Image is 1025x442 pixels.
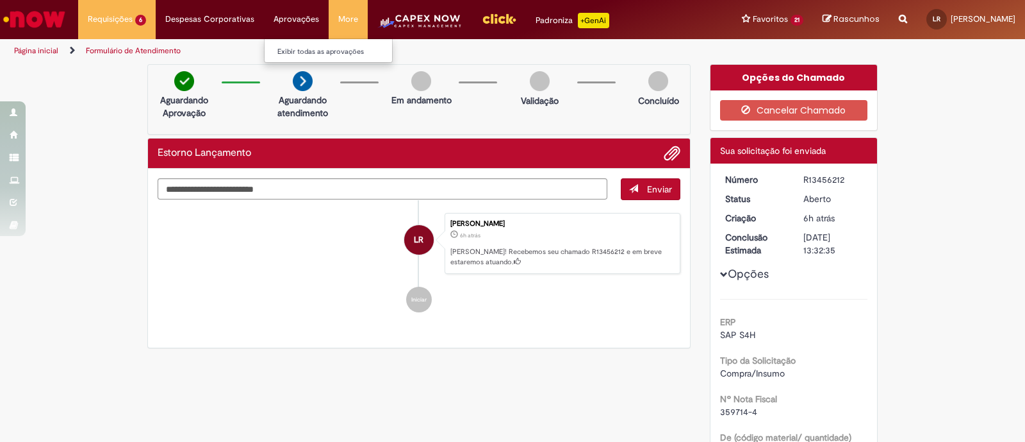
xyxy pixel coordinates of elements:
span: 6h atrás [460,232,480,239]
span: LR [933,15,940,23]
dt: Conclusão Estimada [716,231,794,257]
span: 6h atrás [803,212,835,224]
li: Leonardo De Oliveira Rodrigues [158,213,680,275]
div: [PERSON_NAME] [450,220,673,228]
img: CapexLogo5.png [377,13,463,38]
span: Enviar [647,183,672,195]
p: Validação [521,94,559,107]
a: Exibir todas as aprovações [265,45,406,59]
p: Em andamento [391,94,452,106]
ul: Histórico de tíquete [158,200,680,326]
div: Aberto [803,192,863,205]
ul: Trilhas de página [10,39,674,63]
dt: Número [716,173,794,186]
span: Requisições [88,13,133,26]
h2: Estorno Lançamento Histórico de tíquete [158,148,251,159]
span: 359714-4 [720,406,757,418]
p: [PERSON_NAME]! Recebemos seu chamado R13456212 e em breve estaremos atuando. [450,247,673,267]
a: Página inicial [14,46,58,56]
a: Formulário de Atendimento [86,46,181,56]
span: 6 [135,15,146,26]
button: Cancelar Chamado [720,100,868,121]
div: Leonardo De Oliveira Rodrigues [404,225,434,255]
time: 28/08/2025 09:32:30 [460,232,480,239]
span: Despesas Corporativas [165,13,254,26]
textarea: Digite sua mensagem aqui... [158,178,607,200]
time: 28/08/2025 09:32:30 [803,212,835,224]
img: img-circle-grey.png [648,71,668,91]
span: [PERSON_NAME] [951,13,1015,24]
div: Opções do Chamado [710,65,878,90]
p: Concluído [638,94,679,107]
p: +GenAi [578,13,609,28]
span: Rascunhos [833,13,880,25]
dt: Status [716,192,794,205]
span: Sua solicitação foi enviada [720,145,826,157]
img: arrow-next.png [293,71,313,91]
span: SAP S4H [720,329,755,341]
p: Aguardando atendimento [272,94,334,119]
span: Compra/Insumo [720,368,785,379]
span: 21 [791,15,803,26]
b: ERP [720,316,736,328]
img: check-circle-green.png [174,71,194,91]
ul: Aprovações [264,38,393,63]
span: Aprovações [274,13,319,26]
img: ServiceNow [1,6,67,32]
b: Nº Nota Fiscal [720,393,777,405]
img: img-circle-grey.png [530,71,550,91]
div: 28/08/2025 09:32:30 [803,212,863,225]
span: LR [414,225,423,255]
div: Padroniza [536,13,609,28]
p: Aguardando Aprovação [153,94,215,119]
img: img-circle-grey.png [411,71,431,91]
div: R13456212 [803,173,863,186]
img: click_logo_yellow_360x200.png [482,9,516,28]
dt: Criação [716,212,794,225]
span: More [338,13,358,26]
a: Rascunhos [823,13,880,26]
div: [DATE] 13:32:35 [803,231,863,257]
b: Tipo da Solicitação [720,355,796,366]
button: Enviar [621,178,680,200]
button: Adicionar anexos [664,145,680,162]
span: Favoritos [753,13,788,26]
